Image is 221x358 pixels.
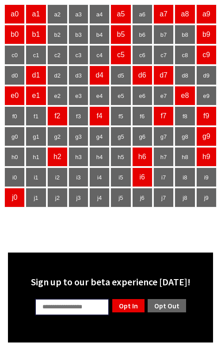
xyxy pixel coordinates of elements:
[69,188,88,207] td: j3
[153,106,174,126] td: f7
[110,25,131,44] td: b5
[89,4,110,24] td: a4
[147,298,187,313] a: Opt Out
[175,45,195,65] td: c8
[110,147,131,167] td: h5
[89,167,110,187] td: i4
[47,106,68,126] td: f2
[26,25,46,44] td: b1
[153,4,174,24] td: a7
[47,147,68,167] td: h2
[13,276,208,288] div: Sign up to our beta experience [DATE]!
[89,127,110,146] td: g4
[175,25,195,44] td: b8
[175,66,195,85] td: d8
[153,147,174,167] td: h7
[47,188,68,207] td: j2
[47,167,68,187] td: i2
[196,45,217,65] td: c9
[132,45,152,65] td: c6
[196,127,217,146] td: g9
[4,167,25,187] td: i0
[153,167,174,187] td: i7
[4,86,25,105] td: e0
[4,25,25,44] td: b0
[196,66,217,85] td: d9
[89,188,110,207] td: j4
[47,127,68,146] td: g2
[153,25,174,44] td: b7
[26,147,46,167] td: h1
[110,86,131,105] td: e5
[4,147,25,167] td: h0
[175,188,195,207] td: j8
[69,86,88,105] td: e3
[47,66,68,85] td: d2
[175,4,195,24] td: a8
[4,188,25,207] td: j0
[89,66,110,85] td: d4
[69,45,88,65] td: c3
[89,86,110,105] td: e4
[153,66,174,85] td: d7
[132,167,152,187] td: i6
[4,4,25,24] td: a0
[89,106,110,126] td: f4
[26,45,46,65] td: c1
[110,127,131,146] td: g5
[26,127,46,146] td: g1
[69,127,88,146] td: g3
[26,188,46,207] td: j1
[69,25,88,44] td: b3
[26,106,46,126] td: f1
[89,25,110,44] td: b4
[47,45,68,65] td: c2
[132,66,152,85] td: d6
[110,106,131,126] td: f5
[153,127,174,146] td: g7
[132,188,152,207] td: j6
[69,167,88,187] td: i3
[153,188,174,207] td: j7
[69,66,88,85] td: d3
[153,86,174,105] td: e7
[132,147,152,167] td: h6
[196,188,217,207] td: j9
[26,66,46,85] td: d1
[26,4,46,24] td: a1
[132,4,152,24] td: a6
[89,147,110,167] td: h4
[153,45,174,65] td: c7
[4,127,25,146] td: g0
[175,106,195,126] td: f8
[110,66,131,85] td: d5
[47,4,68,24] td: a2
[196,106,217,126] td: f9
[175,86,195,105] td: e8
[132,25,152,44] td: b6
[132,86,152,105] td: e6
[26,167,46,187] td: i1
[196,25,217,44] td: b9
[69,106,88,126] td: f3
[4,66,25,85] td: d0
[196,4,217,24] td: a9
[69,147,88,167] td: h3
[196,147,217,167] td: h9
[47,25,68,44] td: b2
[111,298,145,313] a: Opt In
[4,106,25,126] td: f0
[4,45,25,65] td: c0
[110,167,131,187] td: i5
[175,127,195,146] td: g8
[196,167,217,187] td: i9
[110,45,131,65] td: c5
[110,4,131,24] td: a5
[110,188,131,207] td: j5
[196,86,217,105] td: e9
[26,86,46,105] td: e1
[89,45,110,65] td: c4
[132,106,152,126] td: f6
[175,167,195,187] td: i8
[47,86,68,105] td: e2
